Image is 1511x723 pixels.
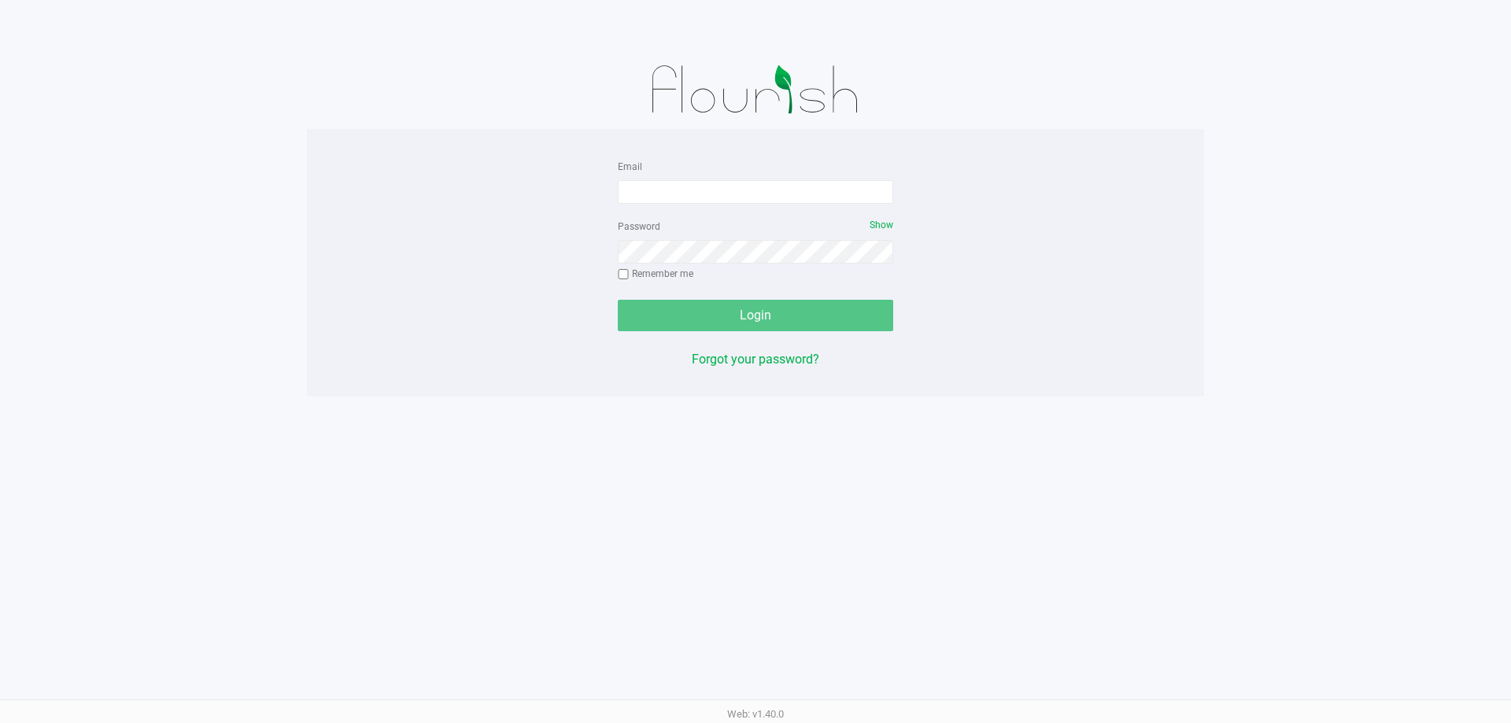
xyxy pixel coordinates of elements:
label: Remember me [618,267,693,281]
label: Password [618,219,660,234]
span: Web: v1.40.0 [727,708,784,720]
button: Forgot your password? [692,350,819,369]
input: Remember me [618,269,629,280]
span: Show [870,219,893,231]
label: Email [618,160,642,174]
